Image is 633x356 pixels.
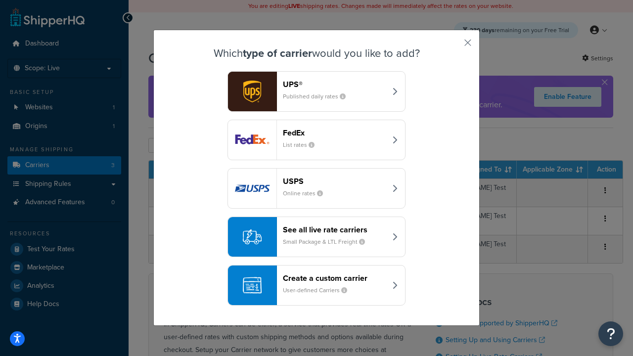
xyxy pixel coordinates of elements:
small: Published daily rates [283,92,354,101]
img: icon-carrier-liverate-becf4550.svg [243,227,262,246]
strong: type of carrier [243,45,312,61]
button: Open Resource Center [598,321,623,346]
small: Online rates [283,189,331,198]
button: fedEx logoFedExList rates [227,120,406,160]
img: usps logo [228,169,276,208]
header: UPS® [283,80,386,89]
button: See all live rate carriersSmall Package & LTL Freight [227,217,406,257]
img: ups logo [228,72,276,111]
header: USPS [283,177,386,186]
button: Create a custom carrierUser-defined Carriers [227,265,406,306]
img: icon-carrier-custom-c93b8a24.svg [243,276,262,295]
img: fedEx logo [228,120,276,160]
small: User-defined Carriers [283,286,355,295]
header: FedEx [283,128,386,137]
button: ups logoUPS®Published daily rates [227,71,406,112]
header: Create a custom carrier [283,273,386,283]
h3: Which would you like to add? [179,47,454,59]
header: See all live rate carriers [283,225,386,234]
button: usps logoUSPSOnline rates [227,168,406,209]
small: List rates [283,140,322,149]
small: Small Package & LTL Freight [283,237,373,246]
